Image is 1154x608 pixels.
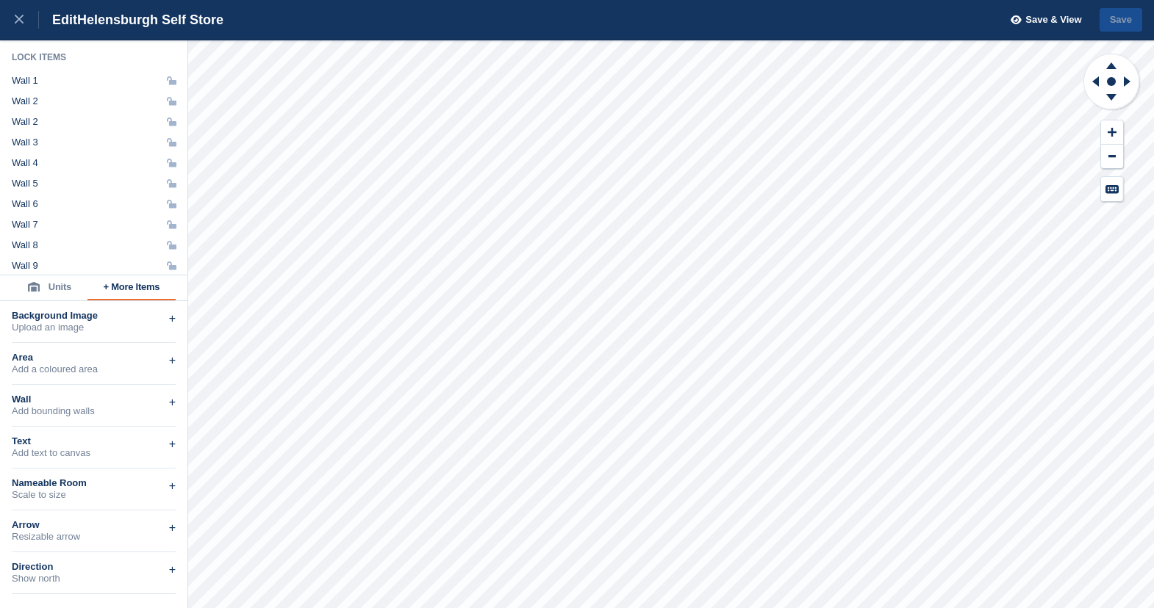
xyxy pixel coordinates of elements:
div: DirectionShow north+ [12,552,176,594]
div: + [169,477,176,495]
div: Nameable Room [12,477,176,489]
div: Edit Helensburgh Self Store [39,11,223,29]
button: Zoom Out [1101,145,1123,169]
div: Wall 1 [12,75,38,87]
div: Add text to canvas [12,447,176,459]
div: Wall 7 [12,219,38,231]
div: Background Image [12,310,176,322]
div: Wall 2 [12,95,38,107]
div: Add bounding walls [12,405,176,417]
div: Wall [12,394,176,405]
div: + [169,519,176,537]
div: + [169,310,176,327]
div: Wall 5 [12,178,38,189]
div: Text [12,435,176,447]
button: Zoom In [1101,120,1123,145]
div: Nameable RoomScale to size+ [12,468,176,510]
div: Background ImageUpload an image+ [12,301,176,343]
div: AreaAdd a coloured area+ [12,343,176,385]
div: Area [12,352,176,363]
div: Wall 6 [12,198,38,210]
div: Arrow [12,519,176,531]
button: Save [1100,8,1142,32]
div: + [169,352,176,369]
div: Resizable arrow [12,531,176,543]
div: Wall 9 [12,260,38,272]
div: Wall 2 [12,116,38,128]
div: Scale to size [12,489,176,501]
button: Units [12,275,87,300]
div: ArrowResizable arrow+ [12,510,176,552]
div: Show north [12,573,176,585]
span: Save & View [1025,12,1081,27]
div: Wall 4 [12,157,38,169]
div: Direction [12,561,176,573]
div: WallAdd bounding walls+ [12,385,176,427]
div: Upload an image [12,322,176,333]
div: Wall 8 [12,239,38,251]
button: Keyboard Shortcuts [1101,177,1123,201]
div: Add a coloured area [12,363,176,375]
div: + [169,561,176,579]
button: Save & View [1003,8,1082,32]
div: + [169,435,176,453]
div: TextAdd text to canvas+ [12,427,176,468]
div: + [169,394,176,411]
div: Wall 3 [12,137,38,148]
div: Lock Items [12,51,176,63]
button: + More Items [87,275,176,300]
